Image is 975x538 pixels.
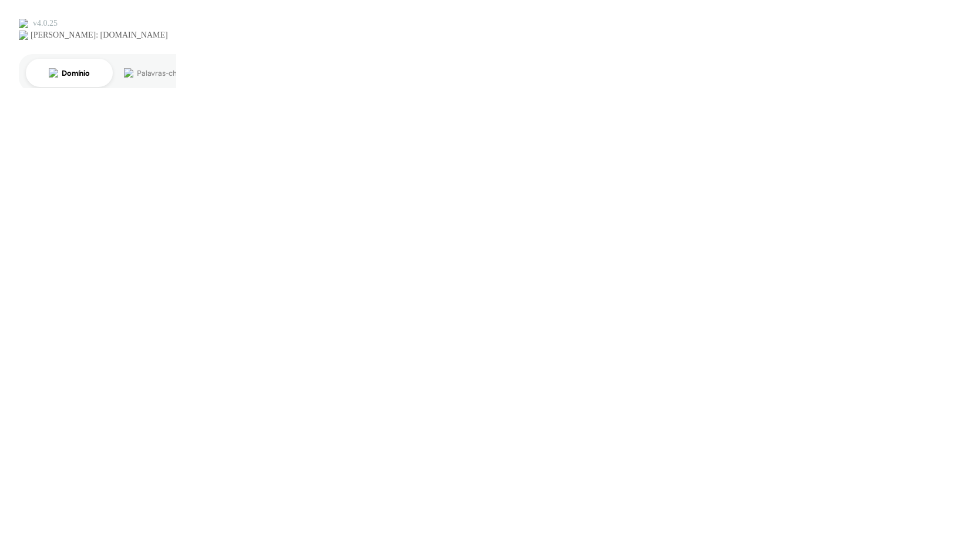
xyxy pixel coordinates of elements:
[31,31,168,40] div: [PERSON_NAME]: [DOMAIN_NAME]
[49,68,58,78] img: tab_domain_overview_orange.svg
[137,69,189,77] div: Palavras-chave
[62,69,90,77] div: Domínio
[19,31,28,40] img: website_grey.svg
[33,19,58,28] div: v 4.0.25
[124,68,133,78] img: tab_keywords_by_traffic_grey.svg
[19,19,28,28] img: logo_orange.svg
